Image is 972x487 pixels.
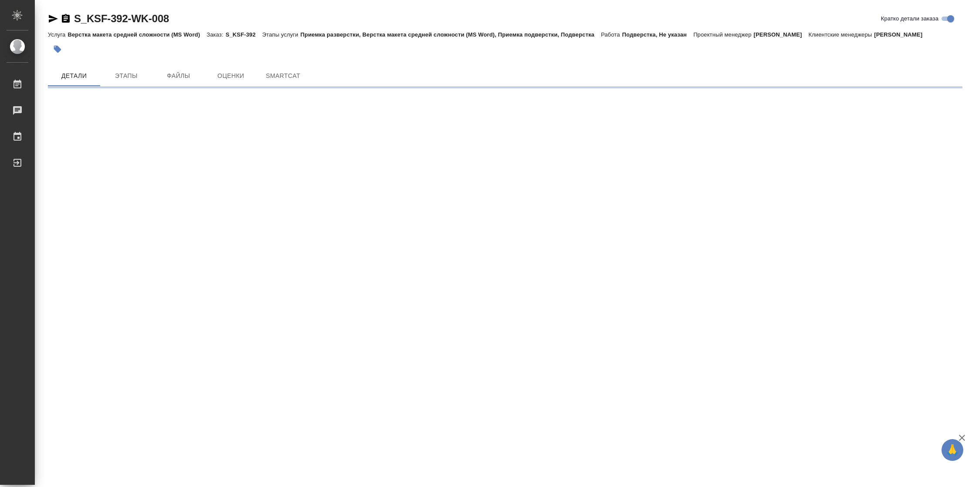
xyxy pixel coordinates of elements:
[105,71,147,81] span: Этапы
[262,71,304,81] span: SmartCat
[754,31,809,38] p: [PERSON_NAME]
[262,31,300,38] p: Этапы услуги
[693,31,753,38] p: Проектный менеджер
[942,439,963,461] button: 🙏
[210,71,252,81] span: Оценки
[945,441,960,459] span: 🙏
[48,40,67,59] button: Добавить тэг
[67,31,206,38] p: Верстка макета средней сложности (MS Word)
[226,31,262,38] p: S_KSF-392
[601,31,622,38] p: Работа
[808,31,874,38] p: Клиентские менеджеры
[206,31,225,38] p: Заказ:
[881,14,938,23] span: Кратко детали заказа
[53,71,95,81] span: Детали
[74,13,169,24] a: S_KSF-392-WK-008
[48,13,58,24] button: Скопировать ссылку для ЯМессенджера
[300,31,601,38] p: Приемка разверстки, Верстка макета средней сложности (MS Word), Приемка подверстки, Подверстка
[61,13,71,24] button: Скопировать ссылку
[622,31,694,38] p: Подверстка, Не указан
[48,31,67,38] p: Услуга
[158,71,199,81] span: Файлы
[874,31,929,38] p: [PERSON_NAME]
